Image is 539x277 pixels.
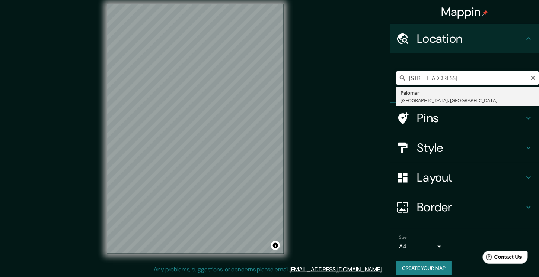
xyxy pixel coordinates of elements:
button: Clear [530,74,536,81]
h4: Layout [417,170,524,185]
h4: Pins [417,111,524,126]
button: Create your map [396,261,452,275]
canvas: Map [107,4,284,254]
h4: Style [417,140,524,155]
img: pin-icon.png [482,10,488,16]
a: [EMAIL_ADDRESS][DOMAIN_NAME] [290,265,382,273]
div: . [384,265,385,274]
h4: Location [417,31,524,46]
iframe: Help widget launcher [473,248,531,269]
label: Size [399,234,407,241]
input: Pick your city or area [396,71,539,85]
button: Toggle attribution [271,241,280,250]
p: Any problems, suggestions, or concerns please email . [154,265,383,274]
div: A4 [399,241,444,252]
h4: Border [417,200,524,215]
div: Layout [390,163,539,192]
div: Border [390,192,539,222]
div: Pins [390,103,539,133]
div: [GEOGRAPHIC_DATA], [GEOGRAPHIC_DATA] [401,97,535,104]
div: . [383,265,384,274]
div: Palomar [401,89,535,97]
h4: Mappin [441,4,488,19]
div: Location [390,24,539,53]
div: Style [390,133,539,163]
